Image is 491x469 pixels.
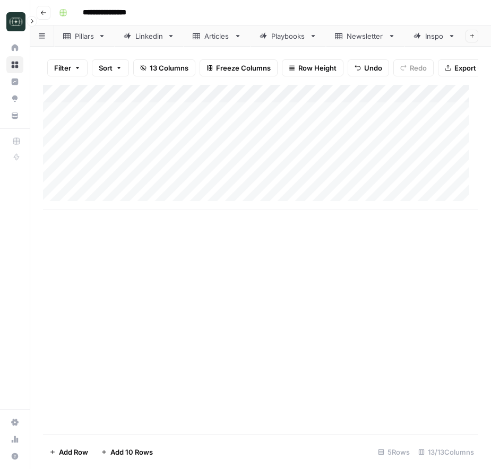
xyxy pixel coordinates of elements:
[184,25,251,47] a: Articles
[115,25,184,47] a: Linkedin
[6,448,23,465] button: Help + Support
[404,25,464,47] a: Inspo
[425,31,444,41] div: Inspo
[6,8,23,35] button: Workspace: Catalyst
[200,59,278,76] button: Freeze Columns
[43,444,94,461] button: Add Row
[6,73,23,90] a: Insights
[6,39,23,56] a: Home
[414,444,478,461] div: 13/13 Columns
[364,63,382,73] span: Undo
[298,63,337,73] span: Row Height
[271,31,305,41] div: Playbooks
[92,59,129,76] button: Sort
[133,59,195,76] button: 13 Columns
[6,12,25,31] img: Catalyst Logo
[47,59,88,76] button: Filter
[251,25,326,47] a: Playbooks
[410,63,427,73] span: Redo
[75,31,94,41] div: Pillars
[110,447,153,457] span: Add 10 Rows
[393,59,434,76] button: Redo
[6,414,23,431] a: Settings
[59,447,88,457] span: Add Row
[204,31,230,41] div: Articles
[326,25,404,47] a: Newsletter
[6,107,23,124] a: Your Data
[348,59,389,76] button: Undo
[94,444,159,461] button: Add 10 Rows
[54,25,115,47] a: Pillars
[347,31,384,41] div: Newsletter
[374,444,414,461] div: 5 Rows
[54,63,71,73] span: Filter
[282,59,343,76] button: Row Height
[6,56,23,73] a: Browse
[6,431,23,448] a: Usage
[99,63,113,73] span: Sort
[150,63,188,73] span: 13 Columns
[216,63,271,73] span: Freeze Columns
[135,31,163,41] div: Linkedin
[6,90,23,107] a: Opportunities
